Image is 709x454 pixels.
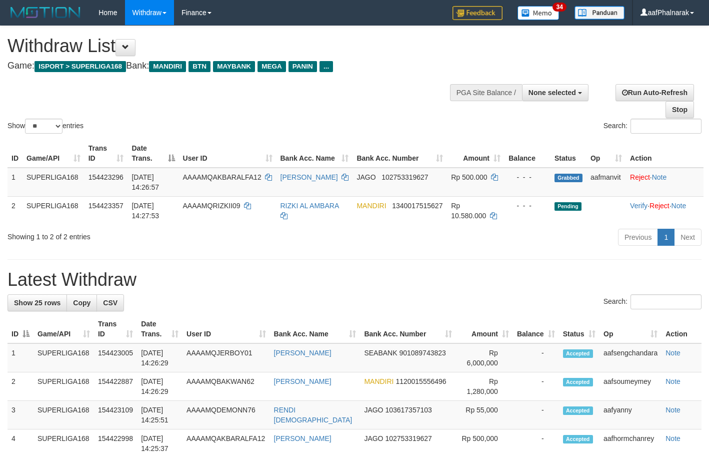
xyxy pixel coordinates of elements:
a: Copy [66,294,97,311]
span: AAAAMQAKBARALFA12 [183,173,261,181]
span: ISPORT > SUPERLIGA168 [34,61,126,72]
a: Reject [630,173,650,181]
span: AAAAMQRIZKII09 [183,202,240,210]
span: [DATE] 14:26:57 [131,173,159,191]
th: ID: activate to sort column descending [7,315,33,343]
td: 154423005 [94,343,137,372]
span: Copy 102753319627 to clipboard [385,434,431,442]
td: aafmanvit [586,168,626,197]
input: Search: [630,119,701,134]
a: Next [674,229,701,246]
a: [PERSON_NAME] [280,173,338,181]
span: MANDIRI [356,202,386,210]
span: JAGO [364,434,383,442]
th: Action [626,139,703,168]
span: Rp 500.000 [451,173,487,181]
td: AAAAMQBAKWAN62 [182,372,269,401]
span: 154423357 [88,202,123,210]
th: Op: activate to sort column ascending [599,315,661,343]
td: aafsengchandara [599,343,661,372]
h1: Withdraw List [7,36,462,56]
th: Game/API: activate to sort column ascending [22,139,84,168]
span: 34 [552,3,566,12]
button: None selected [522,84,588,101]
span: ... [319,61,333,72]
th: User ID: activate to sort column ascending [182,315,269,343]
span: Grabbed [554,174,582,182]
td: · [626,168,703,197]
a: Note [652,173,667,181]
span: JAGO [364,406,383,414]
img: Feedback.jpg [452,6,502,20]
td: aafyanny [599,401,661,429]
span: Rp 10.580.000 [451,202,486,220]
span: Accepted [563,349,593,358]
th: Status [550,139,586,168]
span: [DATE] 14:27:53 [131,202,159,220]
th: Op: activate to sort column ascending [586,139,626,168]
td: [DATE] 14:25:51 [137,401,182,429]
a: RENDI [DEMOGRAPHIC_DATA] [274,406,352,424]
td: Rp 6,000,000 [456,343,513,372]
span: MANDIRI [364,377,393,385]
th: Status: activate to sort column ascending [559,315,599,343]
th: Bank Acc. Number: activate to sort column ascending [352,139,447,168]
td: - [513,372,559,401]
td: Rp 55,000 [456,401,513,429]
th: Trans ID: activate to sort column ascending [94,315,137,343]
img: Button%20Memo.svg [517,6,559,20]
th: Balance: activate to sort column ascending [513,315,559,343]
span: Copy 102753319627 to clipboard [381,173,428,181]
td: AAAAMQJERBOY01 [182,343,269,372]
span: MAYBANK [213,61,255,72]
td: SUPERLIGA168 [33,401,94,429]
div: - - - [508,172,546,182]
span: Copy 1340017515627 to clipboard [392,202,442,210]
input: Search: [630,294,701,309]
a: Verify [630,202,647,210]
td: 3 [7,401,33,429]
span: MEGA [257,61,286,72]
a: Note [665,349,680,357]
span: Copy 1120015556496 to clipboard [395,377,446,385]
label: Search: [603,294,701,309]
img: panduan.png [574,6,624,20]
img: MOTION_logo.png [7,5,83,20]
th: Bank Acc. Name: activate to sort column ascending [276,139,353,168]
h1: Latest Withdraw [7,270,701,290]
th: Amount: activate to sort column ascending [456,315,513,343]
td: 154422887 [94,372,137,401]
th: Date Trans.: activate to sort column ascending [137,315,182,343]
span: Copy 103617357103 to clipboard [385,406,431,414]
td: [DATE] 14:26:29 [137,343,182,372]
span: Pending [554,202,581,211]
span: BTN [188,61,210,72]
th: Trans ID: activate to sort column ascending [84,139,128,168]
a: 1 [657,229,674,246]
select: Showentries [25,119,62,134]
th: Action [661,315,701,343]
label: Search: [603,119,701,134]
a: [PERSON_NAME] [274,377,331,385]
span: None selected [528,89,576,97]
label: Show entries [7,119,83,134]
td: SUPERLIGA168 [33,372,94,401]
th: ID [7,139,22,168]
a: Previous [618,229,658,246]
td: 1 [7,168,22,197]
td: SUPERLIGA168 [22,196,84,225]
span: CSV [103,299,117,307]
th: User ID: activate to sort column ascending [179,139,276,168]
a: Show 25 rows [7,294,67,311]
span: PANIN [288,61,317,72]
th: Bank Acc. Number: activate to sort column ascending [360,315,456,343]
td: - [513,343,559,372]
span: MANDIRI [149,61,186,72]
td: 154423109 [94,401,137,429]
a: CSV [96,294,124,311]
td: AAAAMQDEMONN76 [182,401,269,429]
a: Run Auto-Refresh [615,84,694,101]
span: Accepted [563,406,593,415]
span: Accepted [563,378,593,386]
span: Copy 901089743823 to clipboard [399,349,445,357]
